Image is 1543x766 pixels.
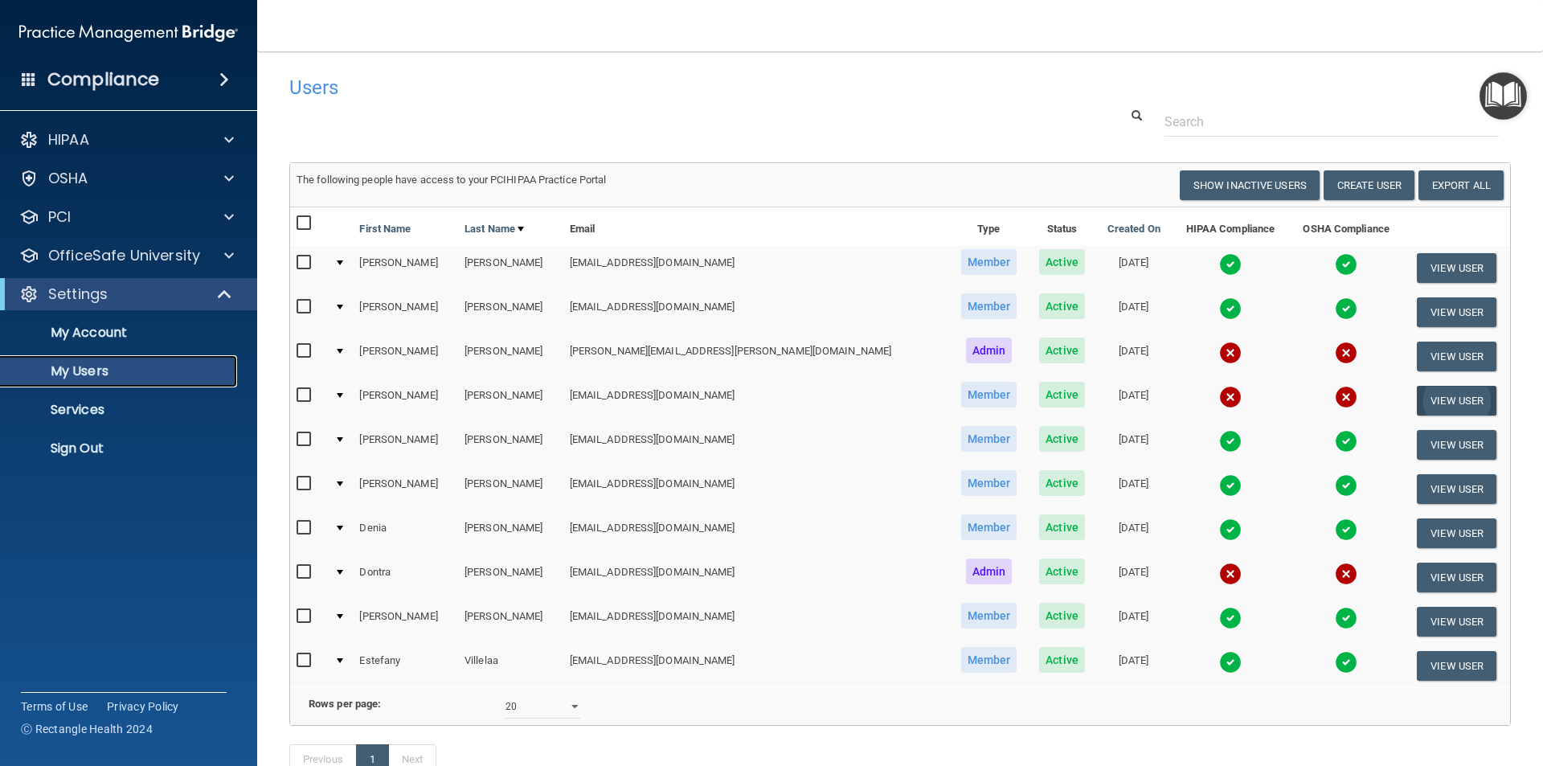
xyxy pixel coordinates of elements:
img: tick.e7d51cea.svg [1219,651,1242,674]
img: cross.ca9f0e7f.svg [1219,342,1242,364]
td: [EMAIL_ADDRESS][DOMAIN_NAME] [563,600,949,644]
img: tick.e7d51cea.svg [1335,253,1357,276]
td: Dontra [353,555,458,600]
a: Created On [1107,219,1160,239]
td: Denia [353,511,458,555]
span: Active [1039,603,1085,629]
td: [EMAIL_ADDRESS][DOMAIN_NAME] [563,511,949,555]
button: Show Inactive Users [1180,170,1320,200]
button: View User [1417,253,1496,283]
span: Active [1039,293,1085,319]
p: OSHA [48,169,88,188]
td: [PERSON_NAME] [458,246,563,290]
p: My Users [10,363,230,379]
th: HIPAA Compliance [1172,207,1289,246]
span: Member [961,647,1017,673]
th: OSHA Compliance [1289,207,1403,246]
p: Services [10,402,230,418]
td: [PERSON_NAME] [458,334,563,379]
td: [PERSON_NAME] [458,467,563,511]
button: View User [1417,386,1496,416]
td: [EMAIL_ADDRESS][DOMAIN_NAME] [563,379,949,423]
span: Member [961,470,1017,496]
td: [DATE] [1095,467,1172,511]
img: tick.e7d51cea.svg [1219,430,1242,453]
span: Active [1039,470,1085,496]
span: The following people have access to your PCIHIPAA Practice Portal [297,174,607,186]
h4: Users [289,77,992,98]
button: View User [1417,518,1496,548]
button: Open Resource Center [1480,72,1527,120]
a: Export All [1418,170,1504,200]
b: Rows per page: [309,698,381,710]
button: View User [1417,474,1496,504]
a: OSHA [19,169,234,188]
td: [PERSON_NAME] [353,600,458,644]
td: [PERSON_NAME] [353,334,458,379]
a: Settings [19,285,233,304]
p: My Account [10,325,230,341]
img: tick.e7d51cea.svg [1219,253,1242,276]
span: Member [961,249,1017,275]
th: Type [949,207,1029,246]
span: Active [1039,249,1085,275]
td: [EMAIL_ADDRESS][DOMAIN_NAME] [563,467,949,511]
img: tick.e7d51cea.svg [1335,297,1357,320]
td: [PERSON_NAME] [353,290,458,334]
td: [PERSON_NAME] [353,379,458,423]
td: [EMAIL_ADDRESS][DOMAIN_NAME] [563,644,949,687]
a: Last Name [465,219,524,239]
td: [PERSON_NAME][EMAIL_ADDRESS][PERSON_NAME][DOMAIN_NAME] [563,334,949,379]
button: Create User [1324,170,1414,200]
span: Member [961,293,1017,319]
td: [DATE] [1095,423,1172,467]
button: View User [1417,297,1496,327]
td: [PERSON_NAME] [353,467,458,511]
th: Status [1029,207,1096,246]
p: Settings [48,285,108,304]
img: PMB logo [19,17,238,49]
span: Admin [966,559,1013,584]
img: tick.e7d51cea.svg [1219,297,1242,320]
p: OfficeSafe University [48,246,200,265]
span: Member [961,382,1017,408]
span: Member [961,603,1017,629]
img: cross.ca9f0e7f.svg [1335,563,1357,585]
a: Privacy Policy [107,698,179,715]
img: cross.ca9f0e7f.svg [1219,386,1242,408]
td: [PERSON_NAME] [458,290,563,334]
span: Admin [966,338,1013,363]
td: [PERSON_NAME] [458,600,563,644]
span: Ⓒ Rectangle Health 2024 [21,721,153,737]
span: Active [1039,514,1085,540]
td: [DATE] [1095,644,1172,687]
img: tick.e7d51cea.svg [1335,518,1357,541]
p: PCI [48,207,71,227]
td: [DATE] [1095,600,1172,644]
a: First Name [359,219,411,239]
button: View User [1417,563,1496,592]
iframe: Drift Widget Chat Controller [1265,652,1524,716]
td: [DATE] [1095,334,1172,379]
button: View User [1417,607,1496,637]
td: [EMAIL_ADDRESS][DOMAIN_NAME] [563,423,949,467]
a: HIPAA [19,130,234,150]
img: cross.ca9f0e7f.svg [1219,563,1242,585]
th: Email [563,207,949,246]
img: tick.e7d51cea.svg [1335,474,1357,497]
td: [PERSON_NAME] [353,423,458,467]
td: [DATE] [1095,246,1172,290]
td: [PERSON_NAME] [353,246,458,290]
p: Sign Out [10,440,230,457]
img: cross.ca9f0e7f.svg [1335,386,1357,408]
span: Member [961,426,1017,452]
img: tick.e7d51cea.svg [1219,518,1242,541]
td: [DATE] [1095,555,1172,600]
a: Terms of Use [21,698,88,715]
button: View User [1417,342,1496,371]
img: tick.e7d51cea.svg [1335,430,1357,453]
td: Estefany [353,644,458,687]
td: [EMAIL_ADDRESS][DOMAIN_NAME] [563,246,949,290]
td: [PERSON_NAME] [458,423,563,467]
span: Active [1039,382,1085,408]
